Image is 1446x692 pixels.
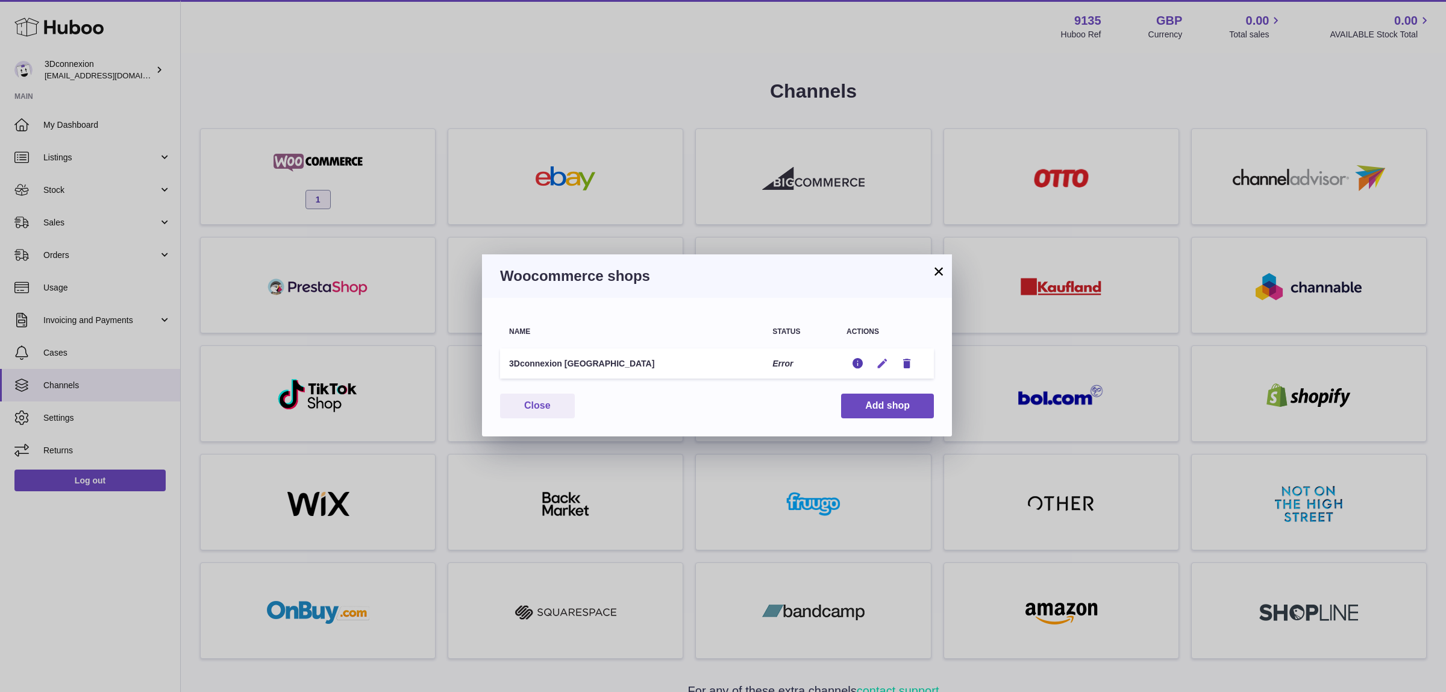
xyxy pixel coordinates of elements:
[847,328,925,336] div: Actions
[772,328,828,336] div: Status
[841,394,934,418] button: Add shop
[509,328,754,336] div: Name
[763,348,837,379] td: Error
[500,348,763,379] td: 3Dconnexion [GEOGRAPHIC_DATA]
[931,264,946,278] button: ×
[500,394,575,418] button: Close
[500,266,934,286] h3: Woocommerce shops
